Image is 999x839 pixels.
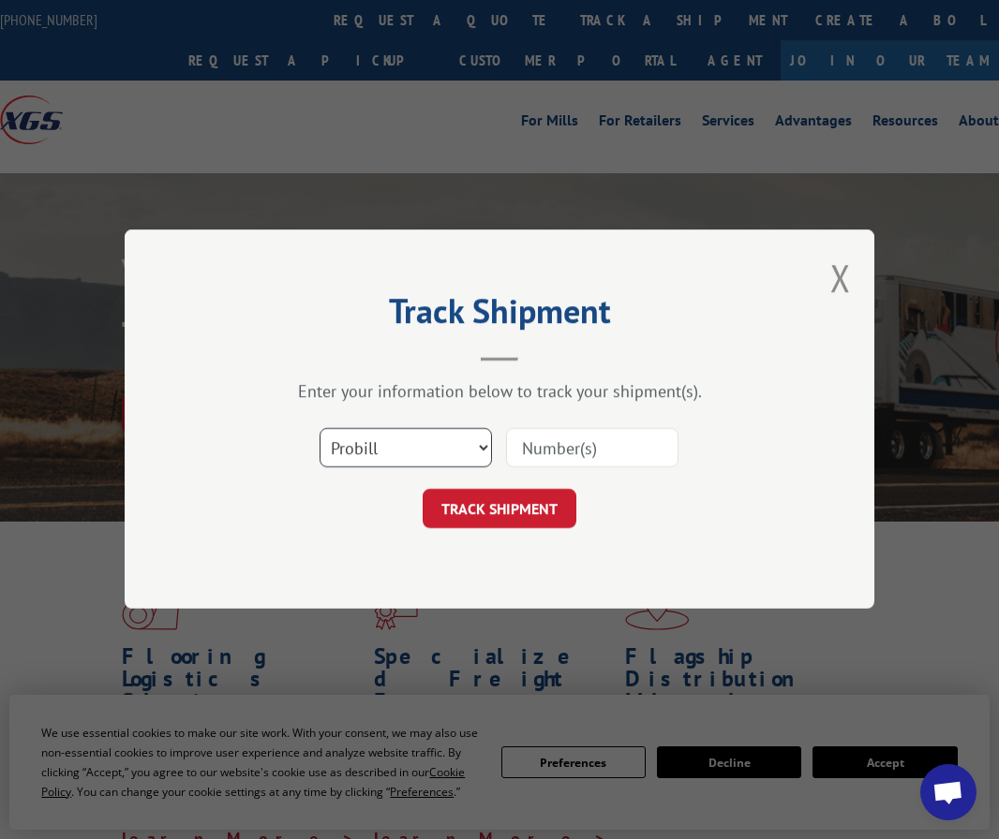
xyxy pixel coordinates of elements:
[218,381,781,403] div: Enter your information below to track your shipment(s).
[920,764,977,820] div: Open chat
[423,490,576,529] button: TRACK SHIPMENT
[506,429,678,468] input: Number(s)
[830,253,851,302] button: Close modal
[218,298,781,333] h2: Track Shipment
